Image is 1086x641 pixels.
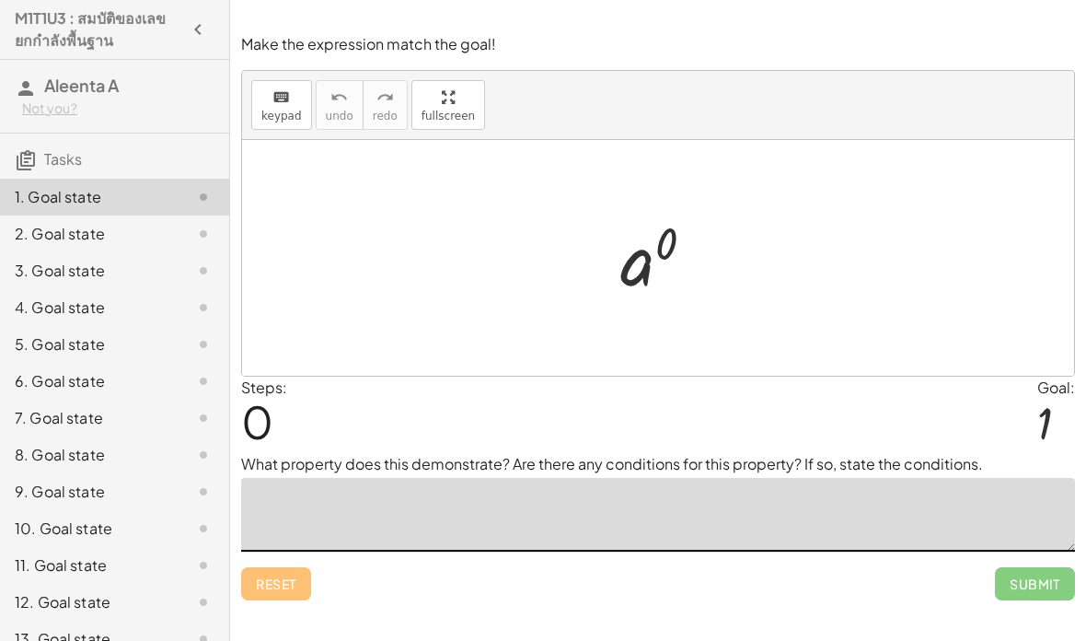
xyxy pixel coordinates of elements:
[241,378,287,397] label: Steps:
[192,223,214,245] i: Task not started.
[261,110,302,122] span: keypad
[44,75,119,96] span: Aleenta A
[192,297,214,319] i: Task not started.
[192,407,214,429] i: Task not started.
[192,518,214,540] i: Task not started.
[241,393,273,449] span: 0
[192,481,214,503] i: Task not started.
[15,554,163,577] div: 11. Goal state
[15,481,163,503] div: 9. Goal state
[15,333,163,355] div: 5. Goal state
[411,80,485,130] button: fullscreen
[192,260,214,282] i: Task not started.
[241,34,1075,55] p: Make the expression match the goal!
[15,223,163,245] div: 2. Goal state
[192,444,214,466] i: Task not started.
[15,591,163,613] div: 12. Goal state
[326,110,353,122] span: undo
[422,110,475,122] span: fullscreen
[15,518,163,540] div: 10. Goal state
[22,99,214,118] div: Not you?
[192,370,214,392] i: Task not started.
[15,444,163,466] div: 8. Goal state
[15,260,163,282] div: 3. Goal state
[192,186,214,208] i: Task not started.
[15,186,163,208] div: 1. Goal state
[330,87,348,109] i: undo
[192,591,214,613] i: Task not started.
[15,297,163,319] div: 4. Goal state
[316,80,364,130] button: undoundo
[15,370,163,392] div: 6. Goal state
[15,7,181,52] h4: M1T1U3 : สมบัติของเลขยกกำลังพื้นฐาน
[241,453,1075,475] p: What property does this demonstrate? Are there any conditions for this property? If so, state the...
[272,87,290,109] i: keyboard
[192,554,214,577] i: Task not started.
[251,80,312,130] button: keyboardkeypad
[376,87,394,109] i: redo
[363,80,408,130] button: redoredo
[44,149,82,169] span: Tasks
[15,407,163,429] div: 7. Goal state
[1037,377,1075,399] div: Goal:
[192,333,214,355] i: Task not started.
[373,110,398,122] span: redo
